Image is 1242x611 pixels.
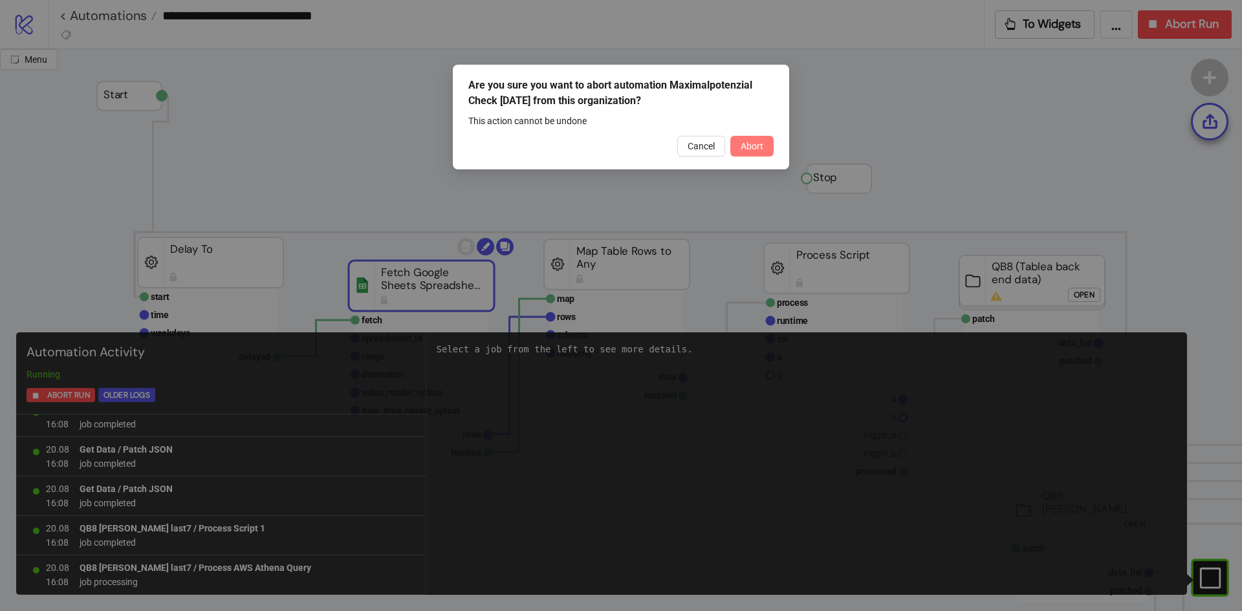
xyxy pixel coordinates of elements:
[468,114,774,128] div: This action cannot be undone
[730,136,774,156] button: Abort
[468,78,774,109] div: Are you sure you want to abort automation Maximalpotenzial Check [DATE] from this organization?
[677,136,725,156] button: Cancel
[688,141,715,151] span: Cancel
[741,141,763,151] span: Abort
